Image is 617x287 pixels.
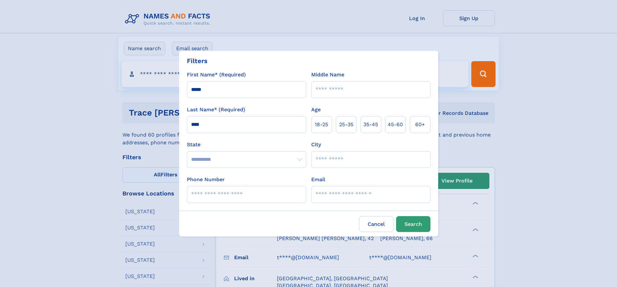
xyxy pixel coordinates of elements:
[187,176,225,183] label: Phone Number
[311,106,321,114] label: Age
[363,121,378,128] span: 35‑45
[339,121,353,128] span: 25‑35
[311,141,321,149] label: City
[359,216,394,232] label: Cancel
[415,121,425,128] span: 60+
[311,176,325,183] label: Email
[396,216,430,232] button: Search
[388,121,403,128] span: 45‑60
[315,121,328,128] span: 18‑25
[187,106,245,114] label: Last Name* (Required)
[187,141,306,149] label: State
[187,71,246,79] label: First Name* (Required)
[311,71,344,79] label: Middle Name
[187,56,208,66] div: Filters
